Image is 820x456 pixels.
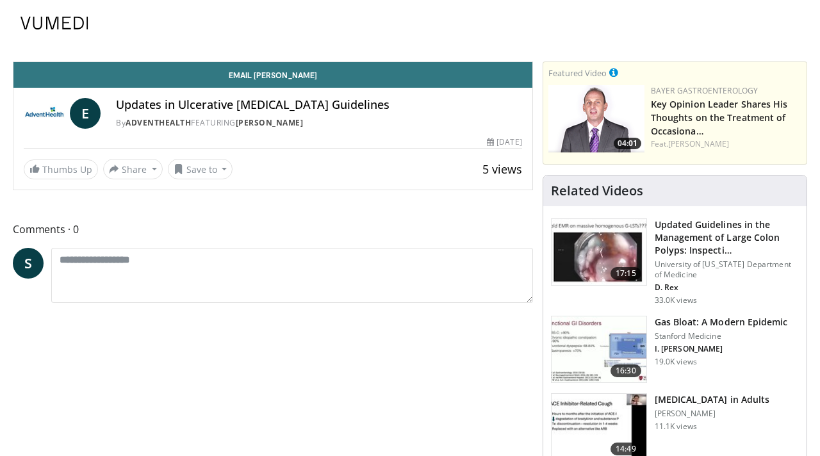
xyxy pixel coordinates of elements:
p: Douglas Rex [655,282,799,293]
p: Stanford Medicine [655,331,788,341]
p: 19.0K views [655,357,697,367]
h3: Key Opinion Leader Shares His Thoughts on the Treatment of Occasional Constipation [651,97,801,137]
img: 480ec31d-e3c1-475b-8289-0a0659db689a.150x105_q85_crop-smart_upscale.jpg [552,316,646,383]
h3: Updated Guidelines in the Management of Large Colon Polyps: Inspection to Resection [655,218,799,257]
span: 04:01 [614,138,641,149]
img: dfcfcb0d-b871-4e1a-9f0c-9f64970f7dd8.150x105_q85_crop-smart_upscale.jpg [552,219,646,286]
a: 04:01 [548,85,644,152]
p: 11.1K views [655,421,697,432]
img: AdventHealth [24,98,65,129]
h3: [MEDICAL_DATA] in Adults [655,393,769,406]
a: Bayer Gastroenterology [651,85,758,96]
a: 17:15 Updated Guidelines in the Management of Large Colon Polyps: Inspecti… University of [US_STA... [551,218,799,305]
a: 16:30 Gas Bloat: A Modern Epidemic Stanford Medicine I. [PERSON_NAME] 19.0K views [551,316,799,384]
div: Feat. [651,138,801,150]
button: Share [103,159,163,179]
img: 9828b8df-38ad-4333-b93d-bb657251ca89.png.150x105_q85_crop-smart_upscale.png [548,85,644,152]
a: This is paid for by Bayer Gastroenterology [609,65,618,79]
a: [PERSON_NAME] [668,138,729,149]
span: 17:15 [611,267,641,280]
a: S [13,248,44,279]
a: Key Opinion Leader Shares His Thoughts on the Treatment of Occasiona… [651,98,788,137]
small: Featured Video [548,67,607,79]
span: 14:49 [611,443,641,455]
a: E [70,98,101,129]
span: 16:30 [611,364,641,377]
p: 33.0K views [655,295,697,305]
button: Save to [168,159,233,179]
a: AdventHealth [126,117,191,128]
h3: Gas Bloat: A Modern Epidemic [655,316,788,329]
h4: Related Videos [551,183,643,199]
div: [DATE] [487,136,521,148]
span: 5 views [482,161,522,177]
span: Comments 0 [13,221,533,238]
a: [PERSON_NAME] [236,117,304,128]
a: Email [PERSON_NAME] [13,62,532,88]
p: [PERSON_NAME] [655,409,769,419]
img: VuMedi Logo [20,17,88,29]
div: By FEATURING [116,117,522,129]
p: Irene Sonu [655,344,788,354]
h4: Updates in Ulcerative [MEDICAL_DATA] Guidelines [116,98,522,112]
p: University of [US_STATE] Department of Medicine [655,259,799,280]
a: Thumbs Up [24,159,98,179]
